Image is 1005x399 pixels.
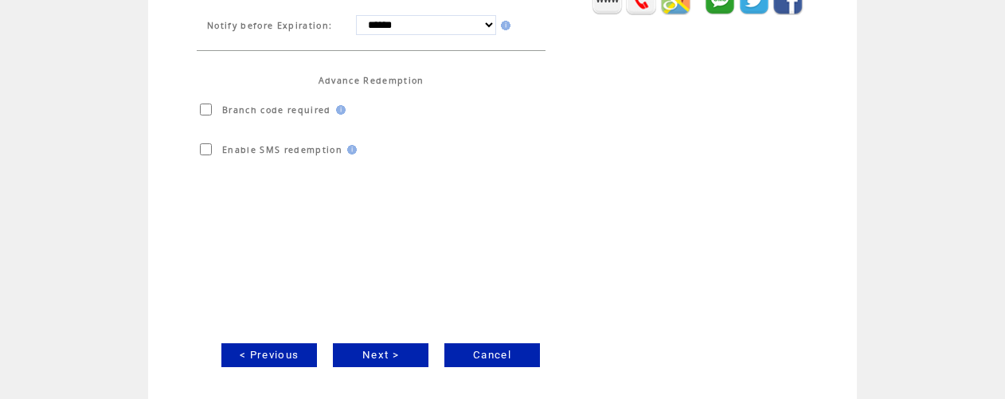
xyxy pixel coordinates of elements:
span: Notify before Expiration: [207,20,356,31]
span: Enable SMS redemption [214,144,342,155]
a: Next > [333,343,428,367]
span: Branch code required [214,104,331,115]
img: help.gif [342,145,357,155]
img: help.gif [331,105,346,115]
a: Cancel [444,343,540,367]
span: Advance Redemption [319,75,424,86]
a: < Previous [221,343,317,367]
img: help.gif [496,21,510,30]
